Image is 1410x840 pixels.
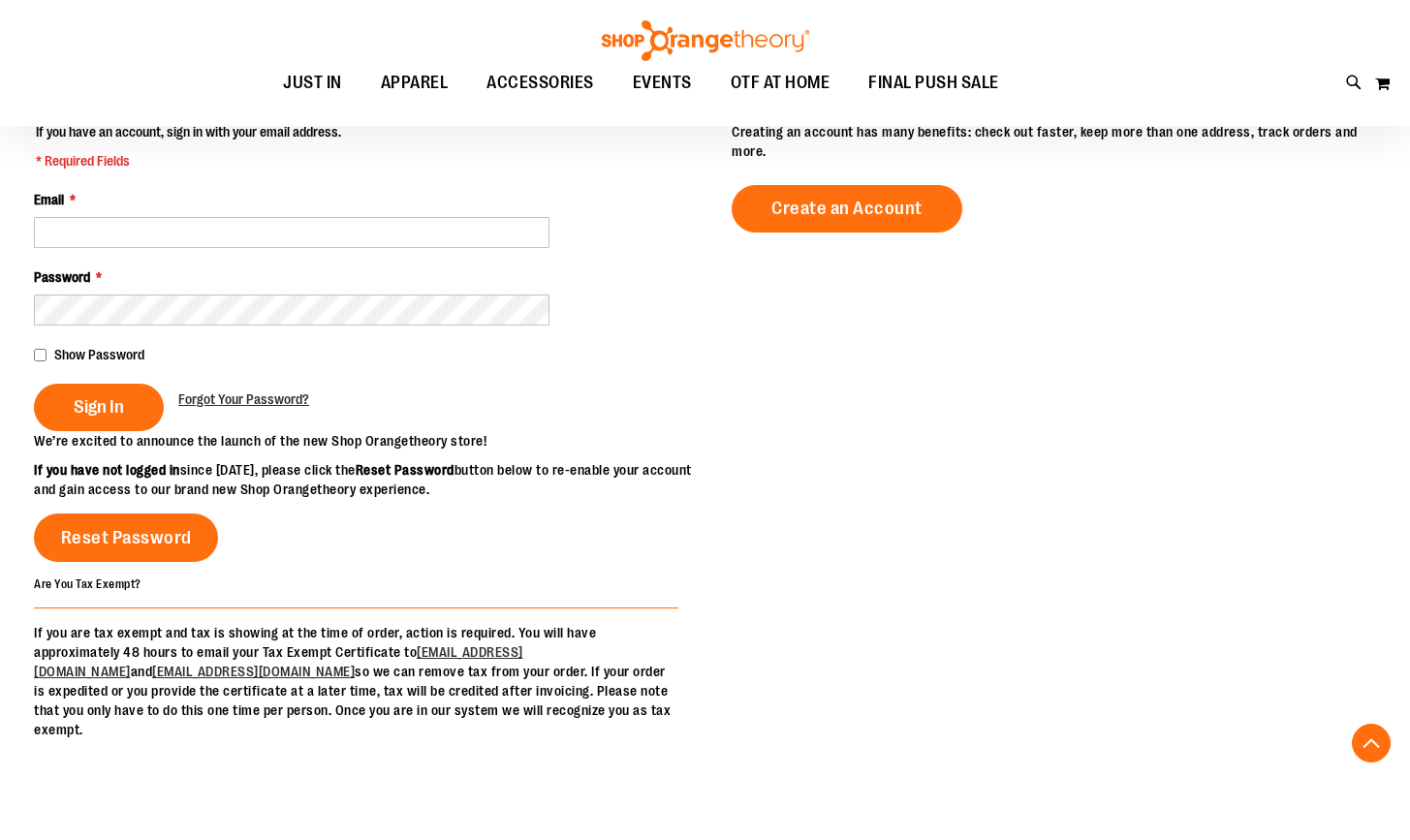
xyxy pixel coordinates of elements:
span: APPAREL [381,61,449,105]
span: Show Password [54,347,144,362]
a: [EMAIL_ADDRESS][DOMAIN_NAME] [152,664,355,679]
span: Sign In [74,396,124,418]
button: Sign In [34,384,164,431]
a: Reset Password [34,513,218,562]
span: Email [34,192,64,207]
span: * Required Fields [36,151,341,171]
span: OTF AT HOME [731,61,830,105]
strong: Are You Tax Exempt? [34,577,141,591]
span: Reset Password [61,527,192,548]
p: If you are tax exempt and tax is showing at the time of order, action is required. You will have ... [34,623,678,739]
span: Create an Account [771,198,923,219]
p: since [DATE], please click the button below to re-enable your account and gain access to our bran... [34,460,705,499]
span: EVENTS [633,61,692,105]
p: We’re excited to announce the launch of the new Shop Orangetheory store! [34,431,705,451]
button: Back To Top [1352,724,1391,762]
a: Forgot Your Password? [178,389,309,409]
span: Password [34,269,90,285]
span: Forgot Your Password? [178,391,309,407]
strong: Reset Password [356,462,454,478]
span: FINAL PUSH SALE [868,61,999,105]
strong: If you have not logged in [34,462,180,478]
span: ACCESSORIES [486,61,594,105]
a: Create an Account [732,185,962,233]
img: Shop Orangetheory [599,20,812,61]
span: JUST IN [283,61,342,105]
legend: If you have an account, sign in with your email address. [34,122,343,171]
p: Creating an account has many benefits: check out faster, keep more than one address, track orders... [732,122,1376,161]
